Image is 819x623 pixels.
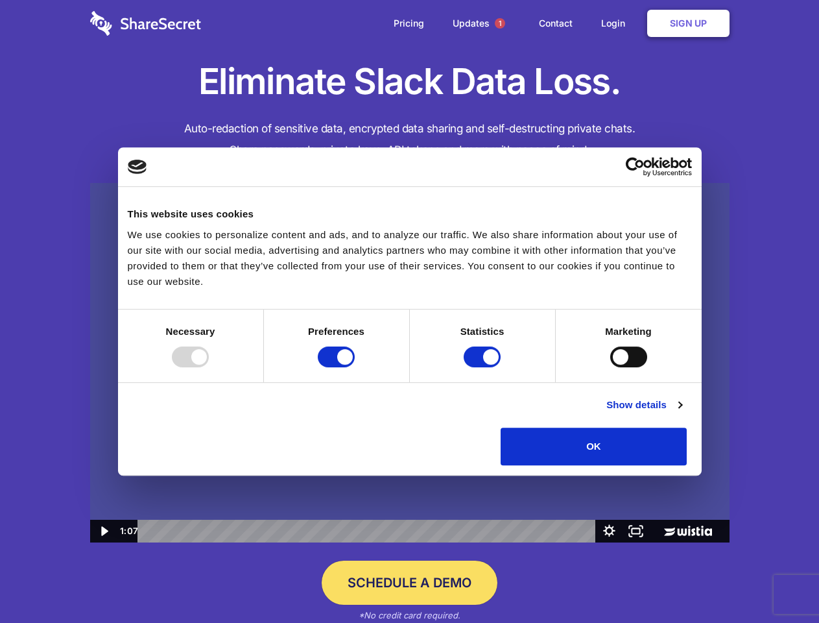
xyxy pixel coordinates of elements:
a: Sign Up [647,10,730,37]
div: This website uses cookies [128,206,692,222]
a: Pricing [381,3,437,43]
span: 1 [495,18,505,29]
div: We use cookies to personalize content and ads, and to analyze our traffic. We also share informat... [128,227,692,289]
button: Play Video [90,520,117,543]
strong: Necessary [166,326,215,337]
em: *No credit card required. [359,610,460,620]
button: Show settings menu [596,520,623,543]
button: Fullscreen [623,520,649,543]
img: logo-wordmark-white-trans-d4663122ce5f474addd5e946df7df03e33cb6a1c49d2221995e7729f52c070b2.svg [90,11,201,36]
strong: Preferences [308,326,364,337]
img: Sharesecret [90,183,730,543]
img: logo [128,160,147,174]
a: Wistia Logo -- Learn More [649,520,729,543]
a: Schedule a Demo [322,561,497,605]
strong: Statistics [460,326,504,337]
a: Usercentrics Cookiebot - opens in a new window [578,157,692,177]
div: Playbar [148,520,589,543]
h1: Eliminate Slack Data Loss. [90,58,730,105]
h4: Auto-redaction of sensitive data, encrypted data sharing and self-destructing private chats. Shar... [90,118,730,161]
strong: Marketing [605,326,652,337]
a: Show details [606,397,682,413]
a: Login [588,3,645,43]
button: OK [501,428,687,465]
a: Contact [526,3,586,43]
